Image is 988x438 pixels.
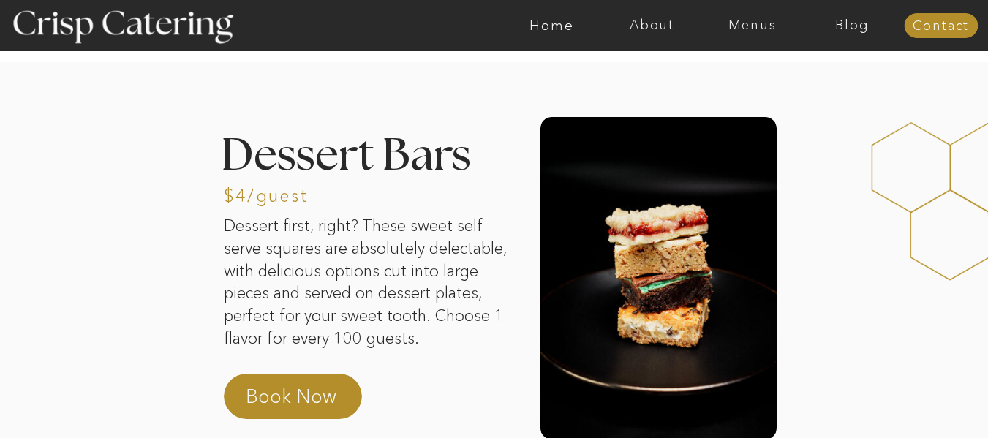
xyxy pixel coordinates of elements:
h2: Dessert Bars [222,135,502,173]
a: Blog [802,18,902,33]
h3: $4/guest [224,187,307,201]
a: Menus [702,18,802,33]
a: Contact [904,19,978,34]
a: Book Now [246,383,374,418]
a: About [602,18,702,33]
p: Dessert first, right? These sweet self serve squares are absolutely delectable, with delicious op... [224,215,513,363]
a: Home [502,18,602,33]
iframe: podium webchat widget bubble [842,365,988,438]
